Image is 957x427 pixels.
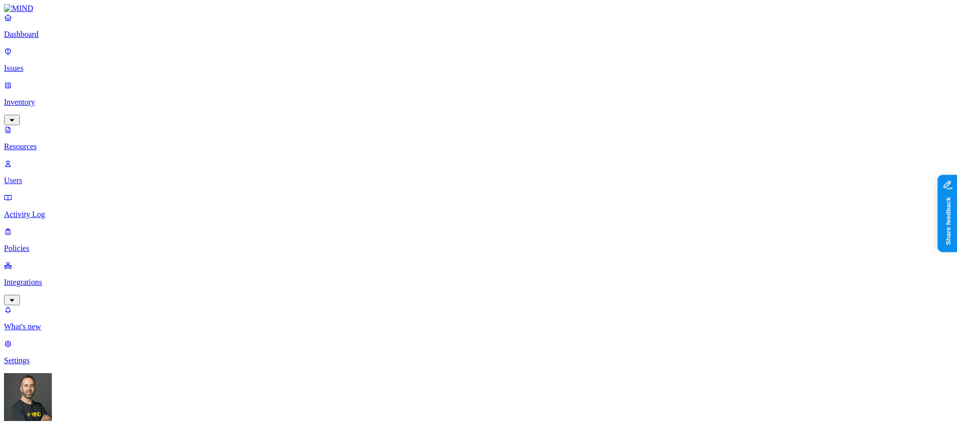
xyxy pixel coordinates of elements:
p: Inventory [4,98,953,107]
a: Integrations [4,261,953,304]
a: Issues [4,47,953,73]
p: Users [4,176,953,185]
a: Inventory [4,81,953,124]
p: Integrations [4,278,953,287]
img: Tom Mayblum [4,373,52,421]
p: Issues [4,64,953,73]
a: Resources [4,125,953,151]
p: Settings [4,356,953,365]
img: MIND [4,4,33,13]
a: Settings [4,339,953,365]
p: Dashboard [4,30,953,39]
p: Policies [4,244,953,253]
a: Policies [4,227,953,253]
p: Resources [4,142,953,151]
a: Dashboard [4,13,953,39]
a: Activity Log [4,193,953,219]
a: Users [4,159,953,185]
p: Activity Log [4,210,953,219]
p: What's new [4,322,953,331]
a: MIND [4,4,953,13]
a: What's new [4,305,953,331]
